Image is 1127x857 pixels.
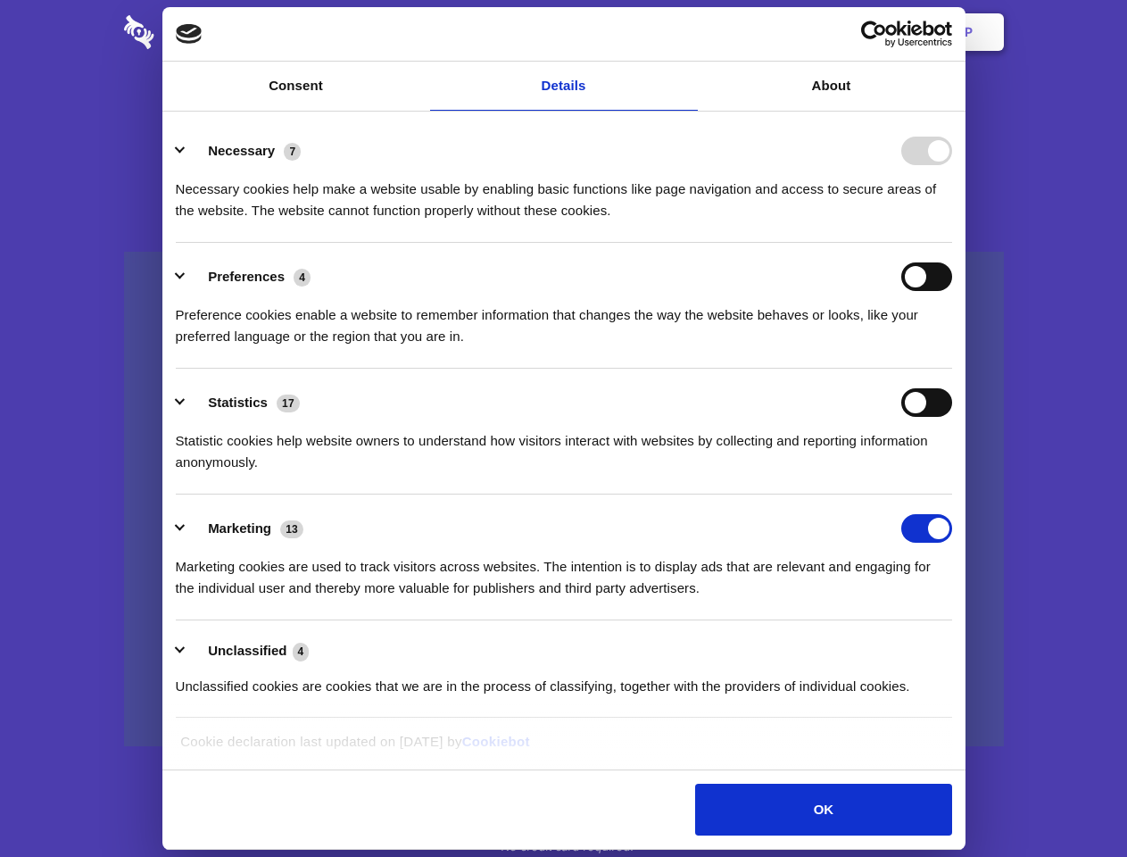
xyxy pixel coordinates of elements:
div: Unclassified cookies are cookies that we are in the process of classifying, together with the pro... [176,662,952,697]
a: Usercentrics Cookiebot - opens in a new window [796,21,952,47]
button: Unclassified (4) [176,640,320,662]
img: logo-wordmark-white-trans-d4663122ce5f474addd5e946df7df03e33cb6a1c49d2221995e7729f52c070b2.svg [124,15,277,49]
a: Login [809,4,887,60]
iframe: Drift Widget Chat Controller [1038,768,1106,836]
label: Necessary [208,143,275,158]
button: Preferences (4) [176,262,322,291]
a: Cookiebot [462,734,530,749]
h1: Eliminate Slack Data Loss. [124,80,1004,145]
div: Marketing cookies are used to track visitors across websites. The intention is to display ads tha... [176,543,952,599]
div: Necessary cookies help make a website usable by enabling basic functions like page navigation and... [176,165,952,221]
span: 13 [280,520,303,538]
a: Consent [162,62,430,111]
a: Contact [724,4,806,60]
div: Statistic cookies help website owners to understand how visitors interact with websites by collec... [176,417,952,473]
a: Pricing [524,4,601,60]
h4: Auto-redaction of sensitive data, encrypted data sharing and self-destructing private chats. Shar... [124,162,1004,221]
div: Cookie declaration last updated on [DATE] by [167,731,960,766]
span: 4 [294,269,311,287]
span: 7 [284,143,301,161]
div: Preference cookies enable a website to remember information that changes the way the website beha... [176,291,952,347]
a: About [698,62,965,111]
span: 4 [293,643,310,661]
a: Wistia video thumbnail [124,252,1004,747]
img: logo [176,24,203,44]
button: Necessary (7) [176,137,312,165]
label: Statistics [208,395,268,410]
button: OK [695,784,951,836]
button: Statistics (17) [176,388,311,417]
span: 17 [277,395,300,412]
label: Marketing [208,520,271,536]
label: Preferences [208,269,285,284]
button: Marketing (13) [176,514,315,543]
a: Details [430,62,698,111]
